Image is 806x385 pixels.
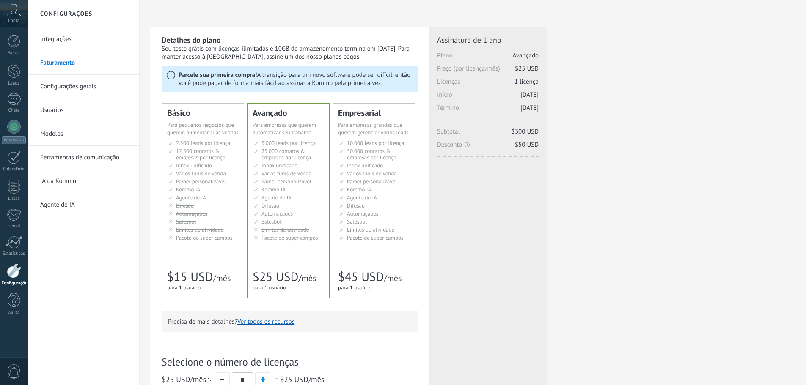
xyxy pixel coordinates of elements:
[162,35,221,45] b: Detalhes do plano
[347,186,371,193] span: Kommo IA
[347,194,377,201] span: Agente de IA
[40,51,131,75] a: Faturamento
[347,234,404,241] span: Pacote de super campos
[347,162,383,169] span: Inbox unificado
[253,109,325,117] div: Avançado
[347,226,394,233] span: Limites de atividade
[437,128,539,141] span: Subtotal
[261,162,297,169] span: Inbox unificado
[253,284,286,291] span: para 1 usuário
[179,71,413,87] p: A transição para um novo software pode ser difícil, então você pode pagar de forma mais fácil ao ...
[40,122,131,146] a: Modelos
[261,202,279,209] span: Difusão
[347,202,365,209] span: Difusão
[274,374,278,384] span: =
[176,234,233,241] span: Pacote de super campos
[261,226,309,233] span: Limites de atividade
[261,139,316,147] span: 5.000 leads por licença
[213,273,231,284] span: /mês
[347,178,397,185] span: Painel personalizável
[28,169,139,193] li: IA da Kommo
[176,194,206,201] span: Agente de IA
[512,128,539,136] span: $300 USD
[28,51,139,75] li: Faturamento
[437,65,539,78] span: Preço (por licença/mês)
[2,310,26,316] div: Ajuda
[176,218,196,225] span: Salesbot
[237,318,294,326] button: Ver todos os recursos
[167,269,213,285] span: $15 USD
[162,355,418,369] span: Selecione o número de licenças
[28,27,139,51] li: Integrações
[2,196,26,202] div: Listas
[176,170,226,177] span: Vários funis de venda
[437,52,539,65] span: Plano
[168,318,412,326] p: Precisa de mais detalhes?
[253,121,316,136] span: Para empresas que querem automatizar seu trabalho
[28,98,139,122] li: Usuários
[167,109,239,117] div: Básico
[261,186,286,193] span: Kommo IA
[261,194,292,201] span: Agente de IA
[261,218,282,225] span: Salesbot
[298,273,316,284] span: /mês
[40,98,131,122] a: Usuários
[40,193,131,217] a: Agente de IA
[176,178,226,185] span: Painel personalizável
[261,178,311,185] span: Painel personalizável
[338,269,384,285] span: $45 USD
[162,374,190,384] span: $25 USD
[2,108,26,113] div: Chats
[520,104,539,112] span: [DATE]
[437,91,539,104] span: Início
[2,281,26,286] div: Configurações
[280,374,308,384] span: $25 USD
[347,218,367,225] span: Salesbot
[176,226,223,233] span: Limites de atividade
[162,374,212,384] span: /mês
[347,210,378,217] span: Automaçãoes
[512,141,539,149] span: - $50 USD
[2,136,26,144] div: WhatsApp
[384,273,402,284] span: /mês
[162,45,418,61] div: Seu teste grátis com licenças ilimitadas e 10GB de armazenamento termina em [DATE]. Para manter a...
[176,162,212,169] span: Inbox unificado
[513,52,539,60] span: Avançado
[514,78,539,86] span: 1 licença
[176,139,230,147] span: 2.500 leads por licença
[176,186,200,193] span: Kommo IA
[437,35,539,45] span: Assinatura de 1 ano
[40,146,131,169] a: Ferramentas de comunicação
[28,122,139,146] li: Modelos
[261,147,311,161] span: 25.000 contatos & empresas por licença
[176,202,194,209] span: Difusão
[338,109,410,117] div: Empresarial
[437,141,539,149] span: Desconto
[261,234,318,241] span: Pacote de super campos
[167,121,239,136] span: Para pequenos negócios que querem aumentar suas vendas
[167,284,201,291] span: para 1 usuário
[261,210,293,217] span: Automaçãoes
[28,75,139,98] li: Configurações gerais
[40,169,131,193] a: IA da Kommo
[437,78,539,91] span: Licenças
[347,139,404,147] span: 10.000 leads por licença
[515,65,539,73] span: $25 USD
[520,91,539,99] span: [DATE]
[338,284,371,291] span: para 1 usuário
[261,170,311,177] span: Vários funis de venda
[253,269,298,285] span: $25 USD
[2,50,26,56] div: Painel
[347,147,396,161] span: 50.000 contatos & empresas por licença
[338,121,409,136] span: Para empresas grandes que querem gerenciar vários leads
[2,81,26,86] div: Leads
[28,193,139,216] li: Agente de IA
[437,104,539,117] span: Término
[280,374,324,384] span: /mês
[2,167,26,172] div: Calendário
[176,147,226,161] span: 12.500 contatos & empresas por licença
[40,75,131,98] a: Configurações gerais
[347,170,397,177] span: Vários funis de venda
[179,71,257,79] b: Parcele sua primeira compra!
[176,210,207,217] span: Automaçãoes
